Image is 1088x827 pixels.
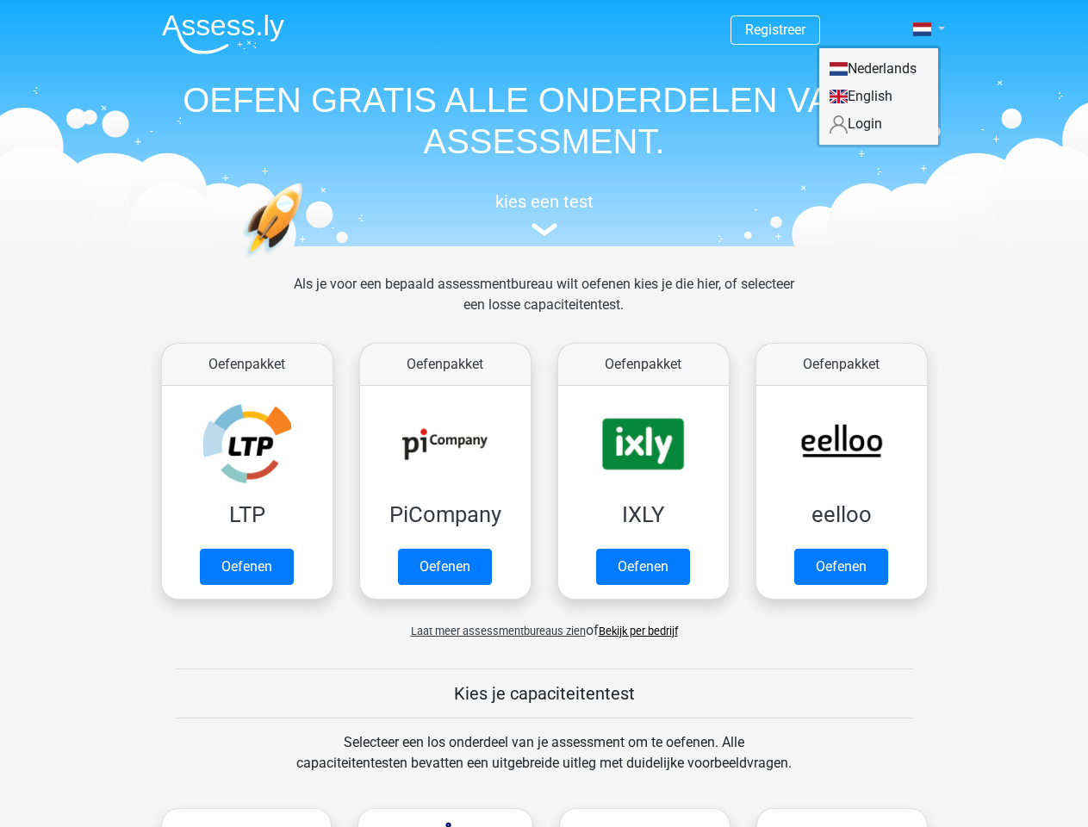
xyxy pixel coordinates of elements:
div: Als je voor een bepaald assessmentbureau wilt oefenen kies je die hier, of selecteer een losse ca... [280,274,808,336]
div: of [148,606,941,641]
img: Assessly [162,14,284,54]
div: Selecteer een los onderdeel van je assessment om te oefenen. Alle capaciteitentesten bevatten een... [280,732,808,794]
a: Oefenen [794,549,888,585]
span: Laat meer assessmentbureaus zien [411,625,586,637]
a: Login [819,110,938,138]
a: Registreer [745,22,805,38]
a: Oefenen [596,549,690,585]
h1: OEFEN GRATIS ALLE ONDERDELEN VAN JE ASSESSMENT. [148,79,941,162]
a: kies een test [148,191,941,237]
img: assessment [532,223,557,236]
a: Oefenen [200,549,294,585]
a: Bekijk per bedrijf [599,625,678,637]
img: oefenen [243,183,370,339]
h5: Kies je capaciteitentest [177,683,912,704]
h5: kies een test [148,191,941,212]
a: Oefenen [398,549,492,585]
a: Nederlands [819,55,938,83]
a: English [819,83,938,110]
